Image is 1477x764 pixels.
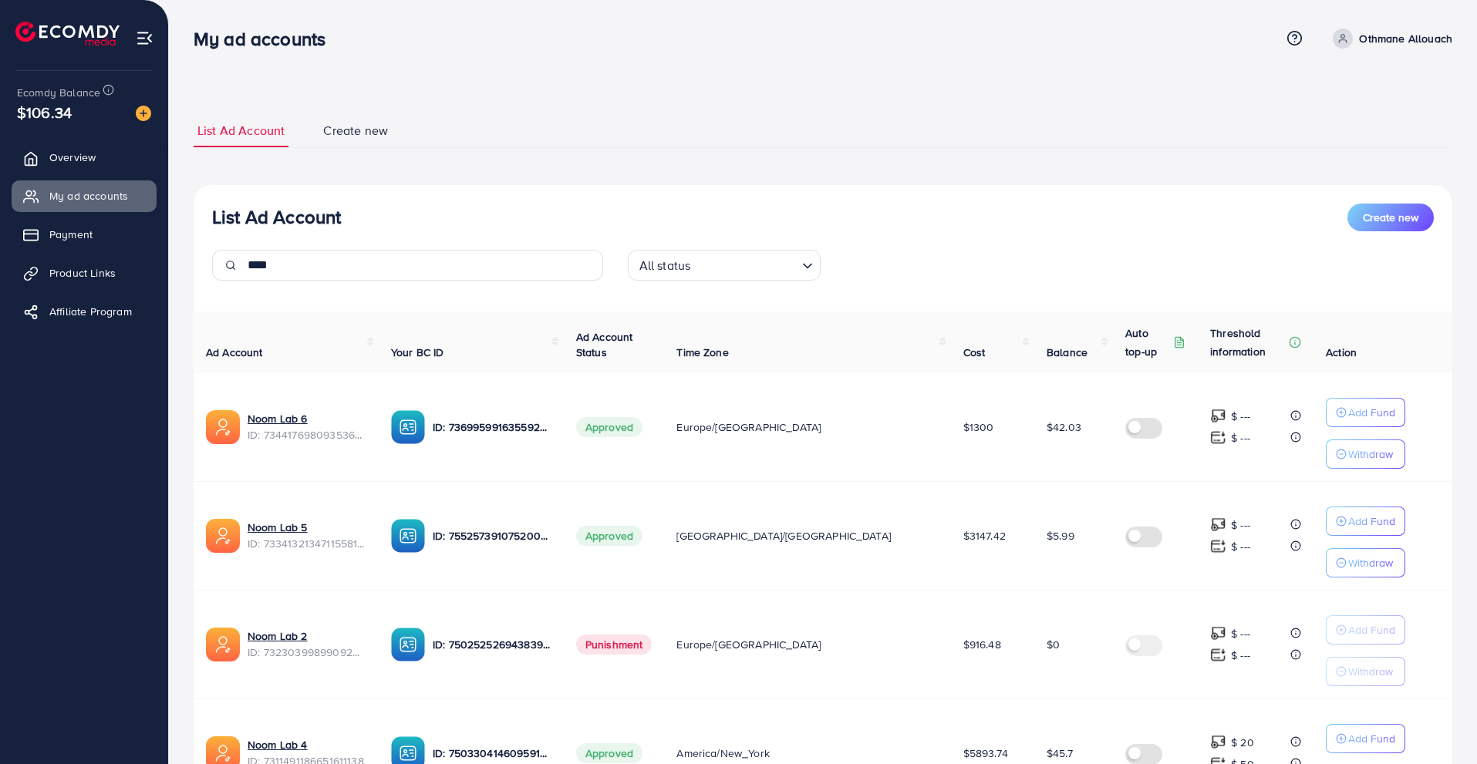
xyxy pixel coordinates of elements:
p: Othmane Allouach [1359,29,1452,48]
span: Approved [576,417,642,437]
button: Withdraw [1326,548,1405,577]
img: top-up amount [1210,408,1226,424]
div: Search for option [628,250,821,281]
p: $ --- [1231,537,1250,556]
p: Add Fund [1348,729,1395,748]
span: Approved [576,743,642,763]
p: ID: 7369959916355928081 [433,418,551,436]
a: Noom Lab 2 [248,628,366,644]
img: ic-ba-acc.ded83a64.svg [391,410,425,444]
span: Payment [49,227,93,242]
span: List Ad Account [197,122,285,140]
p: $ --- [1231,516,1250,534]
iframe: Chat [1411,695,1465,752]
img: top-up amount [1210,625,1226,641]
a: Product Links [12,257,157,288]
a: Othmane Allouach [1327,29,1452,49]
img: top-up amount [1210,429,1226,446]
span: Punishment [576,634,653,655]
button: Withdraw [1326,439,1405,469]
span: $5.99 [1047,528,1074,544]
span: ID: 7344176980935360513 [248,427,366,443]
div: <span class='underline'>Noom Lab 2</span></br>7323039989909209089 [248,628,366,660]
span: [GEOGRAPHIC_DATA]/[GEOGRAPHIC_DATA] [676,528,891,544]
span: ID: 7323039989909209089 [248,645,366,660]
div: <span class='underline'>Noom Lab 6</span></br>7344176980935360513 [248,411,366,443]
p: Withdraw [1348,662,1393,681]
span: $45.7 [1047,745,1073,761]
span: All status [636,254,694,277]
span: Ad Account Status [576,329,633,360]
a: My ad accounts [12,180,157,211]
p: $ 20 [1231,733,1254,752]
p: Add Fund [1348,512,1395,530]
span: $5893.74 [963,745,1008,761]
button: Add Fund [1326,507,1405,536]
button: Add Fund [1326,398,1405,427]
button: Add Fund [1326,615,1405,645]
p: ID: 7503304146095915016 [433,744,551,762]
input: Search for option [695,251,795,277]
span: $916.48 [963,637,1001,652]
span: Ad Account [206,345,263,360]
img: top-up amount [1210,538,1226,554]
img: ic-ba-acc.ded83a64.svg [391,519,425,553]
a: Overview [12,142,157,173]
span: Approved [576,526,642,546]
p: Add Fund [1348,403,1395,422]
span: Time Zone [676,345,728,360]
p: ID: 7502525269438398465 [433,635,551,654]
span: America/New_York [676,745,770,761]
img: ic-ads-acc.e4c84228.svg [206,519,240,553]
h3: My ad accounts [194,28,338,50]
img: ic-ads-acc.e4c84228.svg [206,628,240,661]
span: Europe/[GEOGRAPHIC_DATA] [676,637,821,652]
a: Noom Lab 5 [248,520,366,535]
img: top-up amount [1210,517,1226,533]
p: Auto top-up [1125,324,1170,361]
img: logo [15,22,120,45]
button: Add Fund [1326,724,1405,753]
span: Cost [963,345,986,360]
span: ID: 7334132134711558146 [248,536,366,551]
span: Europe/[GEOGRAPHIC_DATA] [676,419,821,435]
img: image [136,106,151,121]
p: $ --- [1231,407,1250,426]
p: $ --- [1231,646,1250,665]
a: Noom Lab 6 [248,411,366,426]
div: <span class='underline'>Noom Lab 5</span></br>7334132134711558146 [248,520,366,551]
span: Overview [49,150,96,165]
span: Your BC ID [391,345,444,360]
span: Create new [323,122,388,140]
a: Noom Lab 4 [248,737,366,752]
p: ID: 7552573910752002064 [433,527,551,545]
img: ic-ba-acc.ded83a64.svg [391,628,425,661]
img: top-up amount [1210,647,1226,663]
span: Action [1326,345,1357,360]
span: Affiliate Program [49,304,132,319]
span: Balance [1047,345,1088,360]
span: Create new [1363,210,1418,225]
p: Threshold information [1210,324,1286,361]
p: Withdraw [1348,445,1393,463]
span: Ecomdy Balance [17,85,100,100]
a: Payment [12,219,157,250]
img: ic-ads-acc.e4c84228.svg [206,410,240,444]
p: $ --- [1231,624,1250,643]
span: $0 [1047,637,1060,652]
span: Product Links [49,265,116,281]
button: Create new [1347,204,1434,231]
img: menu [136,29,153,47]
span: $1300 [963,419,994,435]
p: Add Fund [1348,621,1395,639]
img: top-up amount [1210,734,1226,750]
p: Withdraw [1348,554,1393,572]
span: My ad accounts [49,188,128,204]
h3: List Ad Account [212,206,341,228]
span: $42.03 [1047,419,1081,435]
a: Affiliate Program [12,296,157,327]
button: Withdraw [1326,657,1405,686]
span: $3147.42 [963,528,1006,544]
p: $ --- [1231,429,1250,447]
